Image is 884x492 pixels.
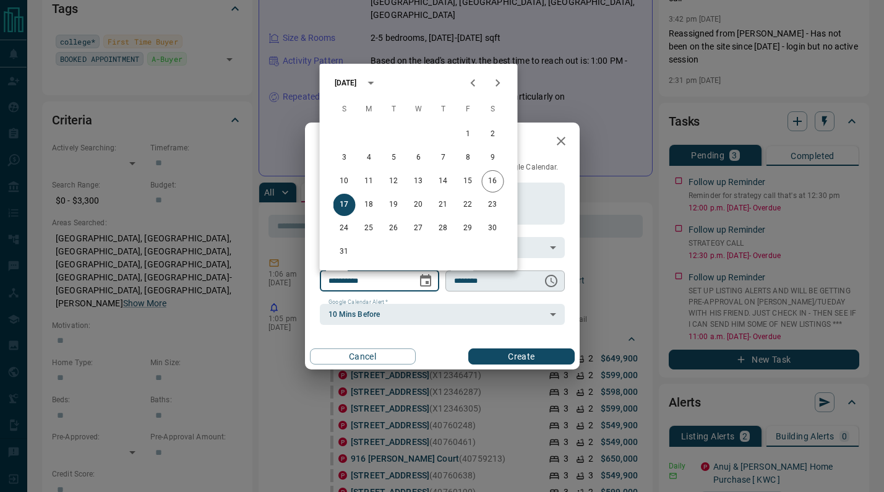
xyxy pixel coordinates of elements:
[482,97,504,122] span: Saturday
[358,147,380,169] button: 4
[432,217,455,240] button: 28
[333,241,356,263] button: 31
[305,123,388,162] h2: New Task
[358,170,380,192] button: 11
[358,217,380,240] button: 25
[454,265,470,273] label: Time
[328,265,344,273] label: Date
[360,72,381,93] button: calendar view is open, switch to year view
[482,217,504,240] button: 30
[408,217,430,240] button: 27
[383,170,405,192] button: 12
[408,194,430,216] button: 20
[408,147,430,169] button: 6
[432,170,455,192] button: 14
[457,123,479,145] button: 1
[457,147,479,169] button: 8
[333,147,356,169] button: 3
[461,71,486,95] button: Previous month
[333,170,356,192] button: 10
[457,97,479,122] span: Friday
[482,123,504,145] button: 2
[358,97,380,122] span: Monday
[320,304,565,325] div: 10 Mins Before
[432,194,455,216] button: 21
[333,217,356,240] button: 24
[383,217,405,240] button: 26
[457,170,479,192] button: 15
[468,348,574,365] button: Create
[328,298,388,306] label: Google Calendar Alert
[432,147,455,169] button: 7
[335,77,357,88] div: [DATE]
[482,194,504,216] button: 23
[457,194,479,216] button: 22
[482,170,504,192] button: 16
[486,71,510,95] button: Next month
[482,147,504,169] button: 9
[310,348,416,365] button: Cancel
[408,170,430,192] button: 13
[539,269,564,293] button: Choose time, selected time is 6:00 AM
[333,194,356,216] button: 17
[383,194,405,216] button: 19
[408,97,430,122] span: Wednesday
[413,269,438,293] button: Choose date, selected date is Aug 17, 2025
[333,97,356,122] span: Sunday
[383,97,405,122] span: Tuesday
[383,147,405,169] button: 5
[432,97,455,122] span: Thursday
[457,217,479,240] button: 29
[358,194,380,216] button: 18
